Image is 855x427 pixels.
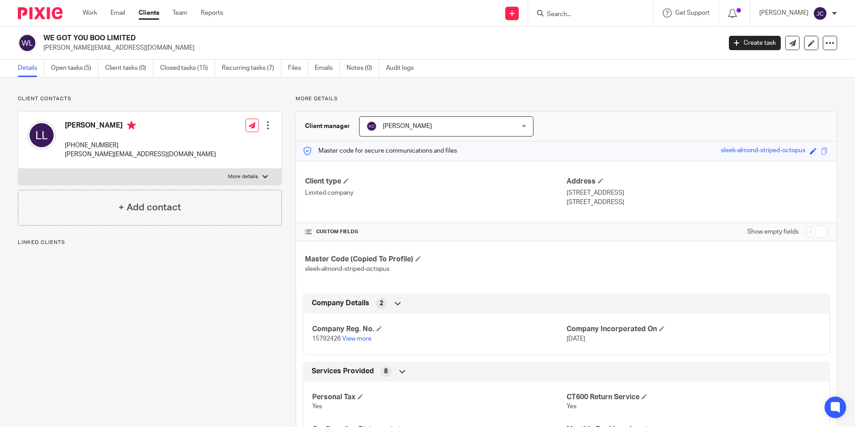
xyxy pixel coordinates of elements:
p: [PERSON_NAME] [759,9,808,17]
span: 8 [384,367,388,376]
h4: Personal Tax [312,393,566,402]
span: 2 [380,299,383,308]
div: sleek-almond-striped-octopus [721,146,805,156]
h4: Address [567,177,828,186]
span: Yes [312,403,322,410]
a: Closed tasks (15) [160,60,215,77]
p: Client contacts [18,95,282,102]
img: svg%3E [27,121,56,149]
a: Details [18,60,44,77]
span: Services Provided [312,367,374,376]
p: [PHONE_NUMBER] [65,141,216,150]
span: sleek-almond-striped-octopus [305,266,389,272]
input: Search [546,11,626,19]
p: Limited company [305,188,566,197]
span: [DATE] [567,336,585,342]
a: Reports [201,9,223,17]
a: Create task [729,36,781,50]
h4: [PERSON_NAME] [65,121,216,132]
h4: Master Code (Copied To Profile) [305,255,566,264]
img: svg%3E [813,6,827,21]
h4: CUSTOM FIELDS [305,228,566,235]
span: Get Support [675,10,710,16]
a: Team [173,9,187,17]
p: [STREET_ADDRESS] [567,198,828,207]
a: Client tasks (0) [105,60,153,77]
a: Recurring tasks (7) [222,60,281,77]
span: 15792426 [312,336,341,342]
i: Primary [127,121,136,130]
label: Show empty fields [747,227,799,236]
h3: Client manager [305,122,350,131]
p: Linked clients [18,239,282,246]
p: [PERSON_NAME][EMAIL_ADDRESS][DOMAIN_NAME] [65,150,216,159]
a: Email [110,9,125,17]
span: Yes [567,403,576,410]
img: Pixie [18,7,63,19]
p: [PERSON_NAME][EMAIL_ADDRESS][DOMAIN_NAME] [43,43,715,52]
p: Master code for secure communications and files [303,146,457,155]
a: Emails [315,60,340,77]
p: More details [228,173,258,180]
h4: Client type [305,177,566,186]
h4: Company Incorporated On [567,325,821,334]
a: Audit logs [386,60,420,77]
h4: CT600 Return Service [567,393,821,402]
p: [STREET_ADDRESS] [567,188,828,197]
img: svg%3E [18,34,37,52]
span: Company Details [312,299,369,308]
h2: WE GOT YOU BOO LIMITED [43,34,581,43]
a: View more [342,336,372,342]
img: svg%3E [366,121,377,132]
a: Work [83,9,97,17]
h4: + Add contact [119,201,181,214]
a: Files [288,60,308,77]
a: Clients [139,9,159,17]
a: Open tasks (5) [51,60,98,77]
p: More details [296,95,837,102]
h4: Company Reg. No. [312,325,566,334]
span: [PERSON_NAME] [383,123,432,129]
a: Notes (0) [347,60,379,77]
